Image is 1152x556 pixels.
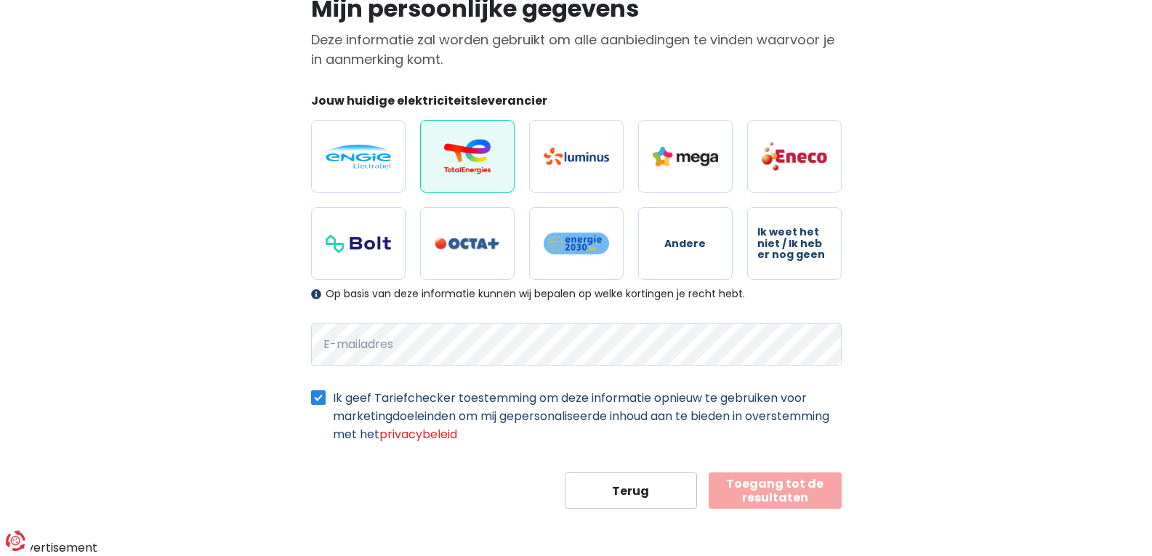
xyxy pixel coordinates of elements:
[544,232,609,255] img: Energie2030
[333,389,842,443] label: Ik geef Tariefchecker toestemming om deze informatie opnieuw te gebruiken voor marketingdoeleinde...
[326,145,391,169] img: Engie / Electrabel
[757,227,831,260] span: Ik weet het niet / Ik heb er nog geen
[565,472,698,509] button: Terug
[311,288,842,300] div: Op basis van deze informatie kunnen wij bepalen op welke kortingen je recht hebt.
[664,238,706,249] span: Andere
[544,148,609,165] img: Luminus
[435,139,500,174] img: Total Energies / Lampiris
[435,238,500,250] img: Octa+
[379,426,457,443] a: privacybeleid
[311,30,842,69] p: Deze informatie zal worden gebruikt om alle aanbiedingen te vinden waarvoor je in aanmerking komt.
[709,472,842,509] button: Toegang tot de resultaten
[311,92,842,115] legend: Jouw huidige elektriciteitsleverancier
[326,235,391,253] img: Bolt
[653,147,718,166] img: Mega
[762,141,827,172] img: Eneco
